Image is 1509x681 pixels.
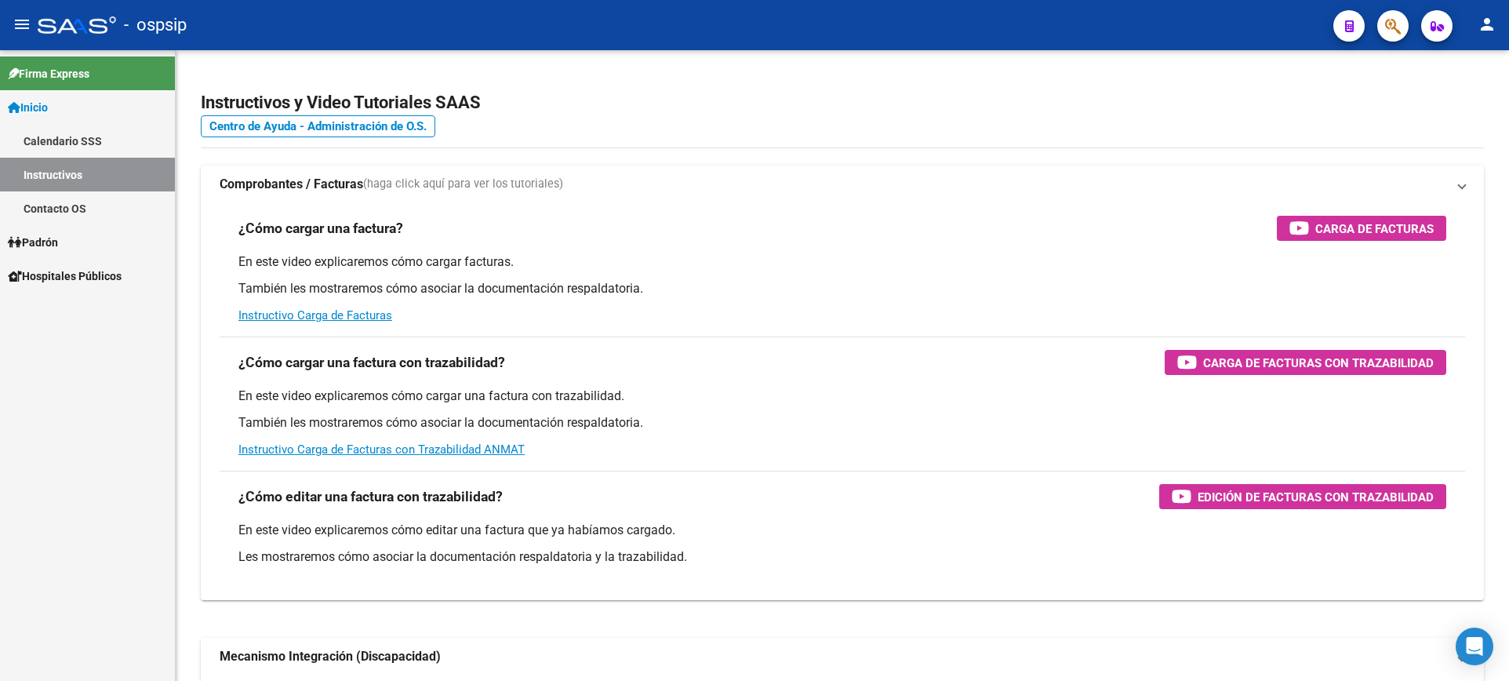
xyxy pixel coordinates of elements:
[220,648,441,665] strong: Mecanismo Integración (Discapacidad)
[1456,628,1493,665] div: Open Intercom Messenger
[8,99,48,116] span: Inicio
[13,15,31,34] mat-icon: menu
[1165,350,1446,375] button: Carga de Facturas con Trazabilidad
[238,280,1446,297] p: También les mostraremos cómo asociar la documentación respaldatoria.
[1198,487,1434,507] span: Edición de Facturas con Trazabilidad
[1478,15,1496,34] mat-icon: person
[201,88,1484,118] h2: Instructivos y Video Tutoriales SAAS
[201,115,435,137] a: Centro de Ayuda - Administración de O.S.
[238,217,403,239] h3: ¿Cómo cargar una factura?
[238,442,525,457] a: Instructivo Carga de Facturas con Trazabilidad ANMAT
[238,308,392,322] a: Instructivo Carga de Facturas
[238,548,1446,566] p: Les mostraremos cómo asociar la documentación respaldatoria y la trazabilidad.
[238,414,1446,432] p: También les mostraremos cómo asociar la documentación respaldatoria.
[238,486,503,508] h3: ¿Cómo editar una factura con trazabilidad?
[201,638,1484,676] mat-expansion-panel-header: Mecanismo Integración (Discapacidad)
[1315,219,1434,239] span: Carga de Facturas
[238,522,1446,539] p: En este video explicaremos cómo editar una factura que ya habíamos cargado.
[238,253,1446,271] p: En este video explicaremos cómo cargar facturas.
[238,388,1446,405] p: En este video explicaremos cómo cargar una factura con trazabilidad.
[363,176,563,193] span: (haga click aquí para ver los tutoriales)
[8,65,89,82] span: Firma Express
[238,351,505,373] h3: ¿Cómo cargar una factura con trazabilidad?
[124,8,187,42] span: - ospsip
[201,203,1484,600] div: Comprobantes / Facturas(haga click aquí para ver los tutoriales)
[1159,484,1446,509] button: Edición de Facturas con Trazabilidad
[8,234,58,251] span: Padrón
[220,176,363,193] strong: Comprobantes / Facturas
[8,268,122,285] span: Hospitales Públicos
[1203,353,1434,373] span: Carga de Facturas con Trazabilidad
[201,166,1484,203] mat-expansion-panel-header: Comprobantes / Facturas(haga click aquí para ver los tutoriales)
[1277,216,1446,241] button: Carga de Facturas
